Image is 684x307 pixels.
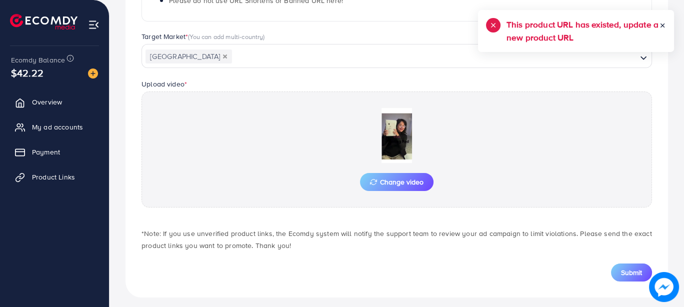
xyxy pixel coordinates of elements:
[621,267,642,277] span: Submit
[11,65,43,80] span: $42.22
[141,31,265,41] label: Target Market
[506,18,659,44] h5: This product URL has existed, update a new product URL
[7,167,101,187] a: Product Links
[7,92,101,112] a: Overview
[32,172,75,182] span: Product Links
[141,227,652,251] p: *Note: If you use unverified product links, the Ecomdy system will notify the support team to rev...
[222,54,227,59] button: Deselect Pakistan
[188,32,264,41] span: (You can add multi-country)
[233,49,636,64] input: Search for option
[88,19,99,30] img: menu
[652,275,676,299] img: image
[88,68,98,78] img: image
[32,97,62,107] span: Overview
[32,122,83,132] span: My ad accounts
[141,44,652,68] div: Search for option
[10,14,77,29] img: logo
[32,147,60,157] span: Payment
[7,117,101,137] a: My ad accounts
[370,178,423,185] span: Change video
[145,49,232,63] span: [GEOGRAPHIC_DATA]
[7,142,101,162] a: Payment
[141,79,187,89] label: Upload video
[360,173,433,191] button: Change video
[611,263,652,281] button: Submit
[11,55,65,65] span: Ecomdy Balance
[347,108,447,163] img: Preview Image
